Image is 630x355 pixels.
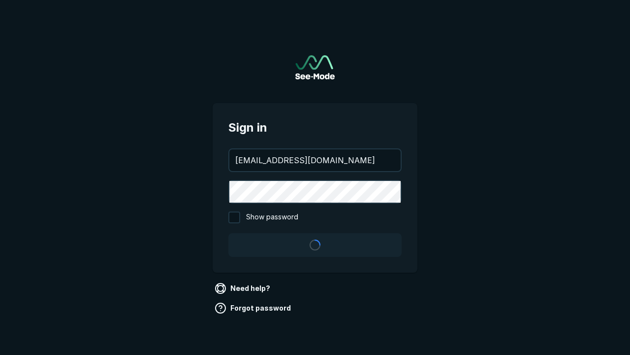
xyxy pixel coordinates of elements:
a: Forgot password [213,300,295,316]
a: Go to sign in [295,55,335,79]
a: Need help? [213,281,274,296]
input: your@email.com [229,149,401,171]
span: Show password [246,212,298,223]
span: Sign in [228,119,402,137]
img: See-Mode Logo [295,55,335,79]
